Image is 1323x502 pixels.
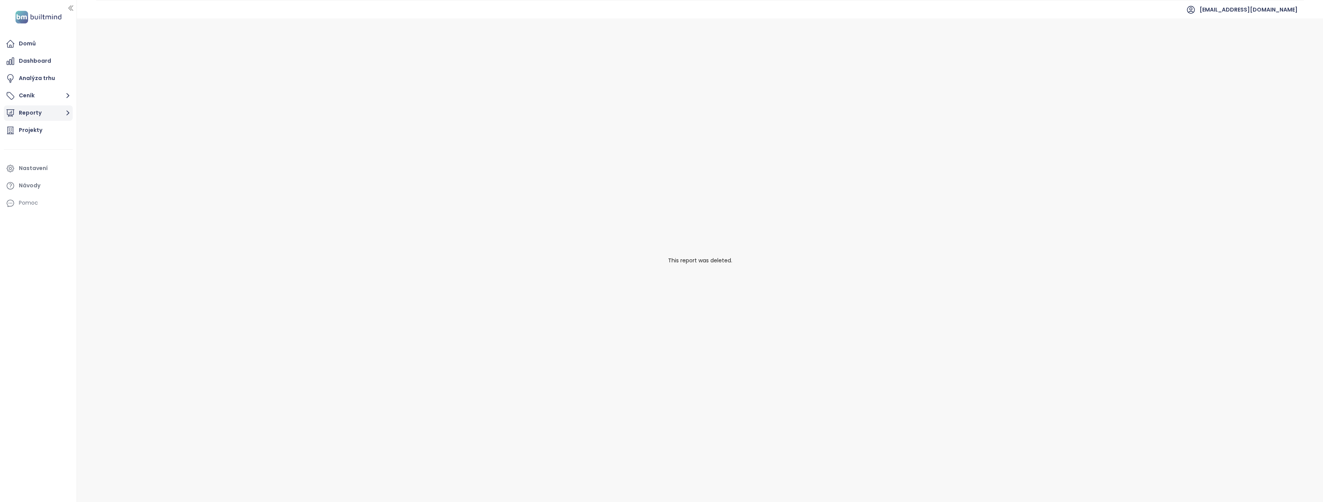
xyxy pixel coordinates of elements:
div: This report was deleted. [77,18,1323,502]
button: Reporty [4,105,73,121]
a: Domů [4,36,73,52]
div: Pomoc [19,198,38,208]
div: Návody [19,181,40,190]
div: Projekty [19,125,42,135]
span: [EMAIL_ADDRESS][DOMAIN_NAME] [1200,0,1298,19]
img: logo [13,9,64,25]
a: Nastavení [4,161,73,176]
button: Ceník [4,88,73,103]
a: Analýza trhu [4,71,73,86]
a: Projekty [4,123,73,138]
div: Domů [19,39,36,48]
a: Návody [4,178,73,193]
div: Dashboard [19,56,51,66]
div: Analýza trhu [19,73,55,83]
div: Nastavení [19,163,48,173]
a: Dashboard [4,53,73,69]
div: Pomoc [4,195,73,211]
